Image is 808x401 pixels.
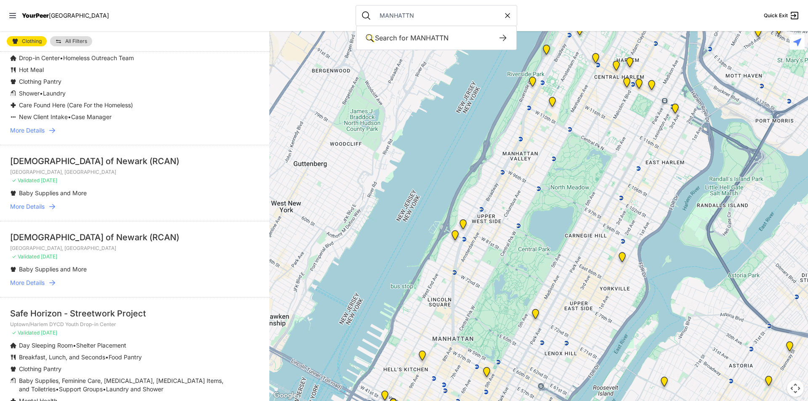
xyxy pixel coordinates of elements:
[50,36,92,46] a: All Filters
[547,97,558,110] div: The Cathedral Church of St. John the Divine
[659,377,670,390] div: Fancy Thrift Shop
[10,155,259,167] div: [DEMOGRAPHIC_DATA] of Newark (RCAN)
[764,12,788,19] span: Quick Exit
[12,329,40,336] span: ✓ Validated
[12,253,40,260] span: ✓ Validated
[105,353,109,361] span: •
[375,34,408,42] span: Search for
[22,39,42,44] span: Clothing
[10,321,259,328] p: Uptown/Harlem DYCD Youth Drop-in Center
[19,377,223,393] span: Baby Supplies, Feminine Care, [MEDICAL_DATA], [MEDICAL_DATA] Items, and Toiletries
[60,54,63,61] span: •
[76,342,126,349] span: Shelter Placement
[271,390,299,401] img: Google
[12,177,40,183] span: ✓ Validated
[10,308,259,319] div: Safe Horizon - Streetwork Project
[634,79,644,92] div: Manhattan
[417,351,428,364] div: 9th Avenue Drop-in Center
[670,104,680,117] div: Main Location
[458,219,468,233] div: Pathways Adult Drop-In Program
[43,90,66,97] span: Laundry
[10,279,45,287] span: More Details
[19,189,87,197] span: Baby Supplies and More
[68,113,71,120] span: •
[65,39,87,44] span: All Filters
[19,101,133,109] span: Care Found Here (Care For the Homeless)
[375,11,503,20] input: Search
[19,266,87,273] span: Baby Supplies and More
[40,90,43,97] span: •
[10,202,259,211] a: More Details
[106,385,163,393] span: Laundry and Shower
[41,177,57,183] span: [DATE]
[617,252,627,266] div: Avenue Church
[10,126,45,135] span: More Details
[787,380,804,397] button: Map camera controls
[19,342,73,349] span: Day Sleeping Room
[19,66,44,73] span: Hot Meal
[71,113,112,120] span: Case Manager
[611,61,622,74] div: Uptown/Harlem DYCD Youth Drop-in Center
[7,36,47,46] a: Clothing
[527,77,538,90] div: Ford Hall
[10,245,259,252] p: [GEOGRAPHIC_DATA], [GEOGRAPHIC_DATA]
[19,90,40,97] span: Shower
[646,80,657,93] div: East Harlem
[764,11,800,21] a: Quick Exit
[19,54,60,61] span: Drop-in Center
[271,390,299,401] a: Open this area in Google Maps (opens a new window)
[10,279,259,287] a: More Details
[10,126,259,135] a: More Details
[10,202,45,211] span: More Details
[41,253,57,260] span: [DATE]
[19,113,68,120] span: New Client Intake
[10,169,259,175] p: [GEOGRAPHIC_DATA], [GEOGRAPHIC_DATA]
[725,20,736,33] div: Harm Reduction Center
[22,13,109,18] a: YourPeer[GEOGRAPHIC_DATA]
[49,12,109,19] span: [GEOGRAPHIC_DATA]
[541,45,552,58] div: Manhattan
[22,12,49,19] span: YourPeer
[56,385,59,393] span: •
[19,353,105,361] span: Breakfast, Lunch, and Seconds
[10,231,259,243] div: [DEMOGRAPHIC_DATA] of Newark (RCAN)
[410,34,449,42] span: MANHATTN
[19,365,61,372] span: Clothing Pantry
[103,385,106,393] span: •
[41,329,57,336] span: [DATE]
[530,309,541,322] div: Manhattan
[63,54,134,61] span: Homeless Outreach Team
[59,385,103,393] span: Support Groups
[625,57,635,71] div: Manhattan
[19,78,61,85] span: Clothing Pantry
[773,24,784,38] div: The Bronx Pride Center
[73,342,76,349] span: •
[109,353,142,361] span: Food Pantry
[590,53,601,66] div: The PILLARS – Holistic Recovery Support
